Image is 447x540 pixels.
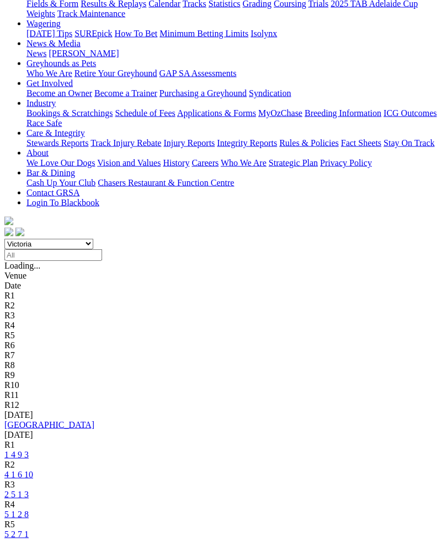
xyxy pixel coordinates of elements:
[4,490,29,499] a: 2 5 1 3
[4,340,443,350] div: R6
[159,69,237,78] a: GAP SA Assessments
[221,158,267,167] a: Who We Are
[4,440,443,450] div: R1
[26,188,79,197] a: Contact GRSA
[191,158,219,167] a: Careers
[26,69,443,78] div: Greyhounds as Pets
[4,331,443,340] div: R5
[159,88,247,98] a: Purchasing a Greyhound
[384,108,437,118] a: ICG Outcomes
[26,158,443,168] div: About
[26,59,96,68] a: Greyhounds as Pets
[26,49,443,59] div: News & Media
[26,88,92,98] a: Become an Owner
[4,500,443,510] div: R4
[163,138,215,148] a: Injury Reports
[26,29,443,39] div: Wagering
[258,108,302,118] a: MyOzChase
[269,158,318,167] a: Strategic Plan
[251,29,277,38] a: Isolynx
[4,390,443,400] div: R11
[26,148,49,158] a: About
[115,29,158,38] a: How To Bet
[4,450,29,459] a: 1 4 9 3
[26,108,113,118] a: Bookings & Scratchings
[26,9,55,18] a: Weights
[4,228,13,237] img: facebook.svg
[4,360,443,370] div: R8
[4,380,443,390] div: R10
[4,291,443,301] div: R1
[4,520,443,529] div: R5
[26,29,72,38] a: [DATE] Tips
[384,138,434,148] a: Stay On Track
[341,138,381,148] a: Fact Sheets
[26,108,443,128] div: Industry
[4,350,443,360] div: R7
[26,88,443,98] div: Get Involved
[4,217,13,226] img: logo-grsa-white.png
[4,271,443,281] div: Venue
[26,128,85,138] a: Care & Integrity
[115,108,175,118] a: Schedule of Fees
[15,228,24,237] img: twitter.svg
[320,158,372,167] a: Privacy Policy
[4,311,443,321] div: R3
[26,69,72,78] a: Who We Are
[4,480,443,490] div: R3
[26,19,61,28] a: Wagering
[49,49,119,58] a: [PERSON_NAME]
[26,178,95,187] a: Cash Up Your Club
[4,370,443,380] div: R9
[26,78,73,88] a: Get Involved
[159,29,248,38] a: Minimum Betting Limits
[4,301,443,311] div: R2
[4,261,40,270] span: Loading...
[26,118,62,128] a: Race Safe
[26,39,81,48] a: News & Media
[26,49,46,58] a: News
[305,108,381,118] a: Breeding Information
[26,138,88,148] a: Stewards Reports
[4,460,443,470] div: R2
[4,410,443,420] div: [DATE]
[98,178,234,187] a: Chasers Restaurant & Function Centre
[4,420,94,429] a: [GEOGRAPHIC_DATA]
[26,178,443,188] div: Bar & Dining
[74,69,157,78] a: Retire Your Greyhound
[26,168,75,177] a: Bar & Dining
[4,430,443,440] div: [DATE]
[26,138,443,148] div: Care & Integrity
[177,108,256,118] a: Applications & Forms
[4,510,29,519] a: 5 1 2 8
[249,88,291,98] a: Syndication
[4,321,443,331] div: R4
[4,400,443,410] div: R12
[26,158,95,167] a: We Love Our Dogs
[4,470,33,479] a: 4 1 6 10
[4,249,102,261] input: Select date
[57,9,125,18] a: Track Maintenance
[94,88,157,98] a: Become a Trainer
[279,138,339,148] a: Rules & Policies
[4,529,29,539] a: 5 2 7 1
[97,158,161,167] a: Vision and Values
[217,138,277,148] a: Integrity Reports
[74,29,112,38] a: SUREpick
[26,98,56,108] a: Industry
[4,281,443,291] div: Date
[26,198,99,207] a: Login To Blackbook
[91,138,161,148] a: Track Injury Rebate
[163,158,189,167] a: History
